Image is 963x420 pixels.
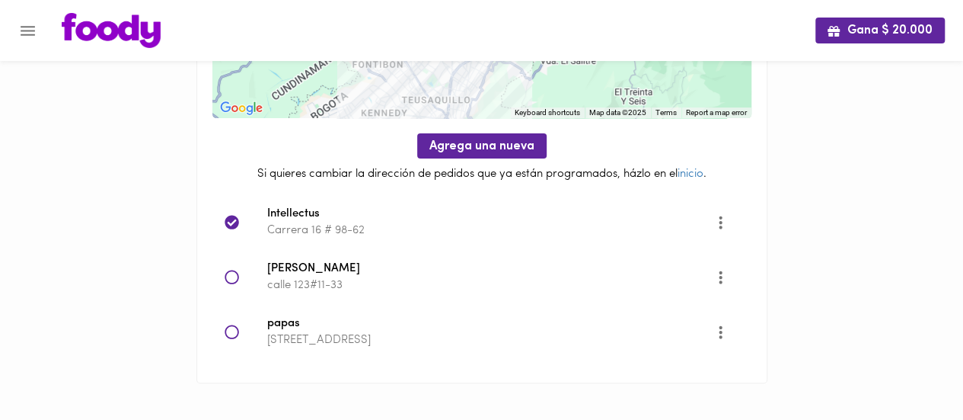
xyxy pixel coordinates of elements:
p: Si quieres cambiar la dirección de pedidos que ya están programados, házlo en el . [212,166,751,182]
button: More [702,258,739,296]
button: Menu [9,12,46,50]
span: Agrega una nueva [429,139,534,154]
button: Opciones [702,204,739,241]
p: [STREET_ADDRESS] [267,332,715,348]
button: Keyboard shortcuts [515,107,580,118]
span: Gana $ 20.000 [827,24,933,38]
iframe: Messagebird Livechat Widget [875,332,948,405]
img: Google [216,98,266,118]
a: inicio [678,168,703,180]
p: calle 123#11-33 [267,277,715,293]
button: Agrega una nueva [417,133,547,159]
span: [PERSON_NAME] [267,261,715,278]
a: Open this area in Google Maps (opens a new window) [216,98,266,118]
button: Gana $ 20.000 [815,18,945,43]
img: logo.png [62,13,161,48]
a: Terms [655,108,677,117]
p: Carrera 16 # 98-62 [267,223,715,239]
a: Report a map error [686,108,747,117]
span: papas [267,316,715,333]
span: Intellectus [267,206,715,223]
button: More [702,313,739,351]
span: Map data ©2025 [589,108,646,117]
